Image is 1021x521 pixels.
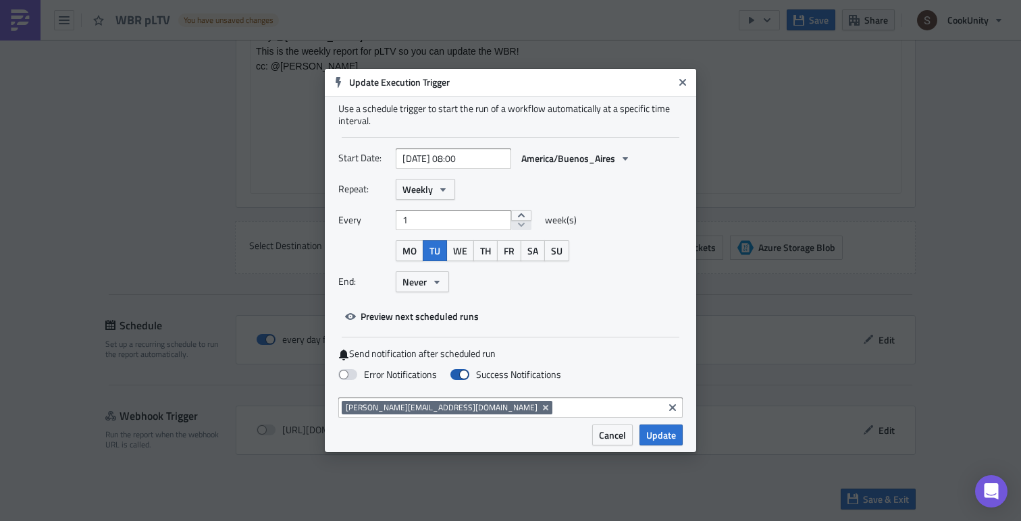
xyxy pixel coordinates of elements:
span: TU [429,244,440,258]
button: Weekly [396,179,455,200]
div: Open Intercom Messenger [975,475,1007,508]
label: Error Notifications [338,368,437,381]
span: WE [453,244,467,258]
button: Update [639,424,683,445]
span: FR [504,244,515,258]
button: decrement [511,220,531,231]
label: Repeat: [338,179,389,199]
button: MO [396,240,423,261]
label: Success Notifications [450,368,561,381]
div: Use a schedule trigger to start the run of a workflow automatically at a specific time interval. [338,103,683,127]
button: TH [473,240,498,261]
span: Cancel [599,428,626,442]
span: SU [551,244,562,258]
button: WE [446,240,474,261]
body: Rich Text Area. Press ALT-0 for help. [5,5,645,46]
span: Never [402,275,427,289]
button: Preview next scheduled runs [338,306,486,327]
p: This is the weekly report for pLTV so you can update the WBR! [5,20,645,31]
span: Preview next scheduled runs [361,309,479,323]
span: Weekly [402,182,433,196]
span: Update [646,428,676,442]
input: YYYY-MM-DD HH:mm [396,148,511,169]
label: Start Date: [338,148,389,168]
span: [PERSON_NAME][EMAIL_ADDRESS][DOMAIN_NAME] [346,402,538,413]
p: cc: @[PERSON_NAME] [5,35,645,46]
button: SA [521,240,545,261]
button: Close [673,72,693,92]
span: SA [527,244,538,258]
label: Every [338,210,389,230]
button: Never [396,271,449,292]
h6: Update Execution Trigger [349,76,673,88]
button: increment [511,210,531,221]
label: Send notification after scheduled run [338,348,683,360]
button: TU [423,240,447,261]
span: TH [480,244,491,258]
button: America/Buenos_Aires [515,148,637,169]
button: Remove Tag [540,401,552,414]
span: America/Buenos_Aires [521,151,615,165]
button: Cancel [592,424,633,445]
p: Hey @[PERSON_NAME]! [5,5,645,16]
span: week(s) [545,210,577,230]
label: End: [338,271,389,292]
span: MO [402,244,417,258]
button: SU [544,240,569,261]
button: FR [497,240,521,261]
button: Clear selected items [664,400,681,416]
